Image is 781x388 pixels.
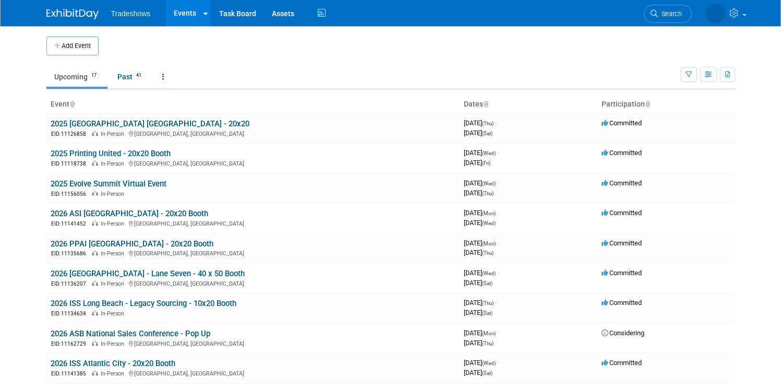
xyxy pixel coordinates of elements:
[464,299,497,307] span: [DATE]
[51,161,90,167] span: EID: 11118738
[497,269,499,277] span: -
[482,131,492,136] span: (Sat)
[482,191,494,196] span: (Thu)
[482,181,496,186] span: (Wed)
[51,239,213,249] a: 2026 PPAI [GEOGRAPHIC_DATA] - 20x20 Booth
[495,299,497,307] span: -
[51,221,90,227] span: EID: 11141452
[51,279,455,288] div: [GEOGRAPHIC_DATA], [GEOGRAPHIC_DATA]
[497,209,499,217] span: -
[464,309,492,316] span: [DATE]
[705,4,725,23] img: Linda Yilmazian
[464,369,492,377] span: [DATE]
[497,329,499,337] span: -
[482,340,494,346] span: (Thu)
[597,96,735,113] th: Participation
[46,9,99,19] img: ExhibitDay
[51,249,455,257] div: [GEOGRAPHIC_DATA], [GEOGRAPHIC_DATA]
[464,149,499,157] span: [DATE]
[464,129,492,137] span: [DATE]
[101,160,127,167] span: In-Person
[51,339,455,348] div: [GEOGRAPHIC_DATA], [GEOGRAPHIC_DATA]
[602,149,642,157] span: Committed
[101,250,127,257] span: In-Person
[464,279,492,287] span: [DATE]
[464,339,494,347] span: [DATE]
[46,96,460,113] th: Event
[495,119,497,127] span: -
[51,281,90,287] span: EID: 11136207
[602,239,642,247] span: Committed
[92,131,98,136] img: In-Person Event
[101,280,127,287] span: In-Person
[51,179,166,189] a: 2025 Evolve Summit Virtual Event
[464,189,494,197] span: [DATE]
[51,371,90,377] span: EID: 11141385
[602,119,642,127] span: Committed
[51,269,245,278] a: 2026 [GEOGRAPHIC_DATA] - Lane Seven - 40 x 50 Booth
[482,370,492,376] span: (Sat)
[51,341,90,347] span: EID: 11162729
[482,210,496,216] span: (Mon)
[51,129,455,138] div: [GEOGRAPHIC_DATA], [GEOGRAPHIC_DATA]
[101,220,127,227] span: In-Person
[92,191,98,196] img: In-Person Event
[497,359,499,367] span: -
[101,191,127,197] span: In-Person
[482,271,496,276] span: (Wed)
[464,209,499,217] span: [DATE]
[464,119,497,127] span: [DATE]
[92,340,98,346] img: In-Person Event
[92,160,98,166] img: In-Person Event
[92,280,98,286] img: In-Person Event
[46,67,107,87] a: Upcoming17
[51,359,175,368] a: 2026 ISS Atlantic City - 20x20 Booth
[464,179,499,187] span: [DATE]
[101,340,127,347] span: In-Person
[460,96,597,113] th: Dates
[101,370,127,377] span: In-Person
[464,219,496,227] span: [DATE]
[51,219,455,228] div: [GEOGRAPHIC_DATA], [GEOGRAPHIC_DATA]
[51,119,249,128] a: 2025 [GEOGRAPHIC_DATA] [GEOGRAPHIC_DATA] - 20x20
[92,370,98,375] img: In-Person Event
[464,239,499,247] span: [DATE]
[92,220,98,226] img: In-Person Event
[482,250,494,256] span: (Thu)
[497,149,499,157] span: -
[497,179,499,187] span: -
[51,251,90,256] span: EID: 11135686
[482,280,492,286] span: (Sat)
[602,329,644,337] span: Considering
[602,209,642,217] span: Committed
[464,269,499,277] span: [DATE]
[482,360,496,366] span: (Wed)
[482,160,490,166] span: (Fri)
[69,100,75,108] a: Sort by Event Name
[464,359,499,367] span: [DATE]
[482,220,496,226] span: (Wed)
[46,37,99,55] button: Add Event
[111,9,151,18] span: Tradeshows
[101,131,127,137] span: In-Person
[51,369,455,378] div: [GEOGRAPHIC_DATA], [GEOGRAPHIC_DATA]
[602,299,642,307] span: Committed
[482,300,494,306] span: (Thu)
[645,100,650,108] a: Sort by Participation Type
[51,149,171,158] a: 2025 Printing United - 20x20 Booth
[482,121,494,126] span: (Thu)
[51,131,90,137] span: EID: 11126858
[482,331,496,336] span: (Mon)
[483,100,488,108] a: Sort by Start Date
[51,191,90,197] span: EID: 11156056
[464,329,499,337] span: [DATE]
[644,5,692,23] a: Search
[51,329,210,338] a: 2026 ASB National Sales Conference - Pop Up
[497,239,499,247] span: -
[51,299,236,308] a: 2026 ISS Long Beach - Legacy Sourcing - 10x20 Booth
[101,310,127,317] span: In-Person
[133,72,145,79] span: 41
[602,269,642,277] span: Committed
[482,310,492,316] span: (Sat)
[482,150,496,156] span: (Wed)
